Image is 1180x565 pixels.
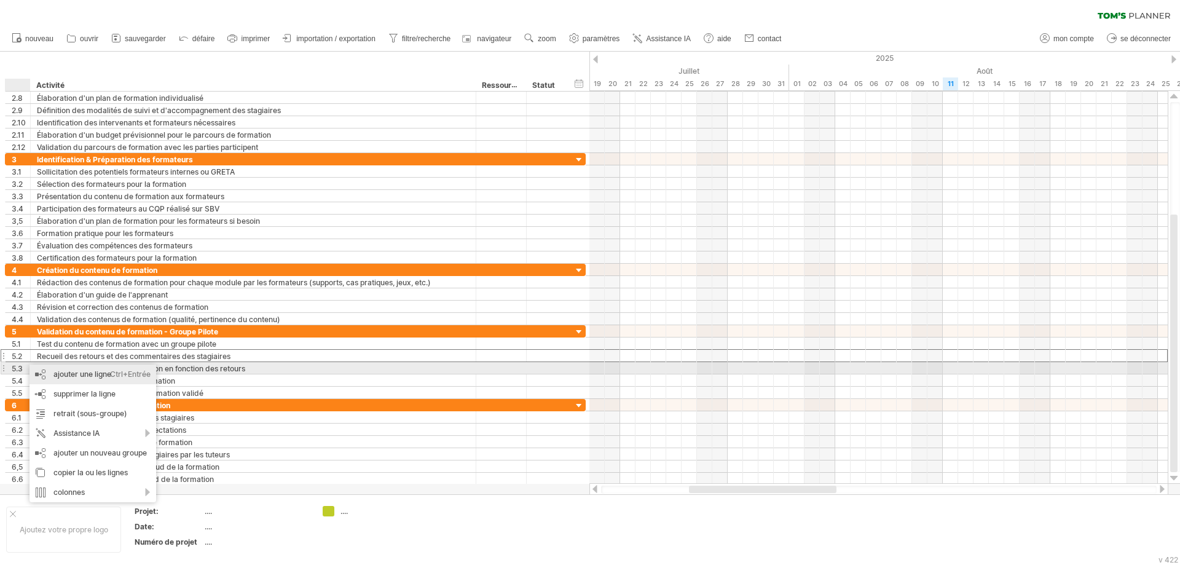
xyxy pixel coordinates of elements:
[37,204,219,213] font: Participation des formateurs au CQP réalisé sur SBV
[1146,79,1155,88] font: 24
[110,369,151,379] font: Ctrl+Entrée
[205,507,212,516] font: ....
[20,525,108,534] font: Ajoutez votre propre logo
[605,77,620,90] div: Dimanche 20 juillet 2025
[205,522,212,531] font: ....
[697,77,712,90] div: Samedi 26 juillet 2025
[624,79,632,88] font: 21
[37,118,235,127] font: Identification des intervenants et formateurs nécessaires
[53,369,111,379] font: ajouter une ligne
[1039,79,1046,88] font: 17
[1104,31,1174,47] a: se déconnecter
[655,79,663,88] font: 23
[835,77,851,90] div: Lundi 4 août 2025
[962,79,970,88] font: 12
[37,278,431,287] font: Rédaction des contenus de formation pour chaque module par les formateurs (supports, cas pratique...
[53,429,100,438] font: Assistance IA
[866,77,881,90] div: Mercredi 6 août 2025
[1162,79,1170,88] font: 25
[37,266,157,275] font: Création du contenu de formation
[682,77,697,90] div: Vendredi 25 juillet 2025
[37,241,192,250] font: Évaluation des compétences des formateurs
[12,278,22,287] font: 4.1
[1101,79,1108,88] font: 21
[948,79,954,88] font: 11
[758,77,774,90] div: Mercredi 30 juillet 2025
[521,31,559,47] a: zoom
[620,77,635,90] div: Lundi 21 juillet 2025
[53,448,147,457] font: ajouter un nouveau groupe
[897,77,912,90] div: Vendredi 8 août 2025
[12,241,23,250] font: 3.7
[989,77,1004,90] div: Jeudi 14 août 2025
[135,507,159,516] font: Projet:
[280,31,379,47] a: importation / exportation
[927,77,943,90] div: Dimanche 10 août 2025
[12,413,22,422] font: 6.1
[340,507,348,516] font: ....
[916,79,924,88] font: 09
[793,79,801,88] font: 01
[176,31,219,47] a: défaire
[747,79,755,88] font: 29
[974,77,989,90] div: Mercredi 13 août 2025
[594,79,601,88] font: 19
[37,290,168,299] font: Élaboration d'un guide de l'apprenant
[728,77,743,90] div: Lundi 28 juillet 2025
[566,31,624,47] a: paramètres
[885,79,893,88] font: 07
[108,31,170,47] a: sauvegarder
[37,192,224,201] font: Présentation du contenu de formation aux formateurs
[1131,79,1139,88] font: 23
[12,364,23,373] font: 5.3
[12,106,23,115] font: 2.9
[53,488,85,497] font: colonnes
[53,468,128,477] font: copier la ou les lignes
[37,143,258,152] font: Validation du parcours de formation avec les parties participent
[1158,555,1178,564] font: v 422
[876,53,894,63] font: 2025
[1070,79,1077,88] font: 19
[12,401,17,410] font: 6
[820,77,835,90] div: Dimanche 3 août 2025
[12,192,23,201] font: 3.3
[12,462,23,472] font: 6,5
[741,31,785,47] a: contact
[958,77,974,90] div: Mardi 12 août 2025
[37,180,186,189] font: Sélection des formateurs pour la formation
[37,93,203,103] font: Élaboration d'un plan de formation individualisé
[1115,79,1124,88] font: 22
[12,376,23,385] font: 5.4
[12,118,26,127] font: 2.10
[12,266,17,275] font: 4
[932,79,939,88] font: 10
[1112,77,1127,90] div: Vendredi 22 août 2025
[37,302,208,312] font: Révision et correction des contenus de formation
[224,31,273,47] a: imprimer
[912,77,927,90] div: Samedi 9 août 2025
[37,106,281,115] font: Définition des modalités de suivi et d'accompagnement des stagiaires
[12,450,23,459] font: 6.4
[777,79,785,88] font: 31
[583,34,620,43] font: paramètres
[37,155,193,164] font: Identification & Préparation des formateurs
[37,130,271,140] font: Élaboration d'un budget prévisionnel pour le parcours de formation
[854,79,863,88] font: 05
[978,79,985,88] font: 13
[774,77,789,90] div: Jeudi 31 juillet 2025
[651,77,666,90] div: Mercredi 23 juillet 2025
[37,339,216,349] font: Test du contenu de formation avec un groupe pilote
[851,77,866,90] div: Mardi 5 août 2025
[12,93,23,103] font: 2.8
[977,66,993,76] font: Août
[1055,79,1062,88] font: 18
[881,77,897,90] div: Jeudi 7 août 2025
[12,216,23,226] font: 3,5
[37,352,230,361] font: Recueil des retours et des commentaires des stagiaires
[296,34,376,43] font: importation / exportation
[716,79,724,88] font: 27
[12,155,17,164] font: 3
[666,77,682,90] div: Jeudi 24 juillet 2025
[762,79,771,88] font: 30
[870,79,878,88] font: 06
